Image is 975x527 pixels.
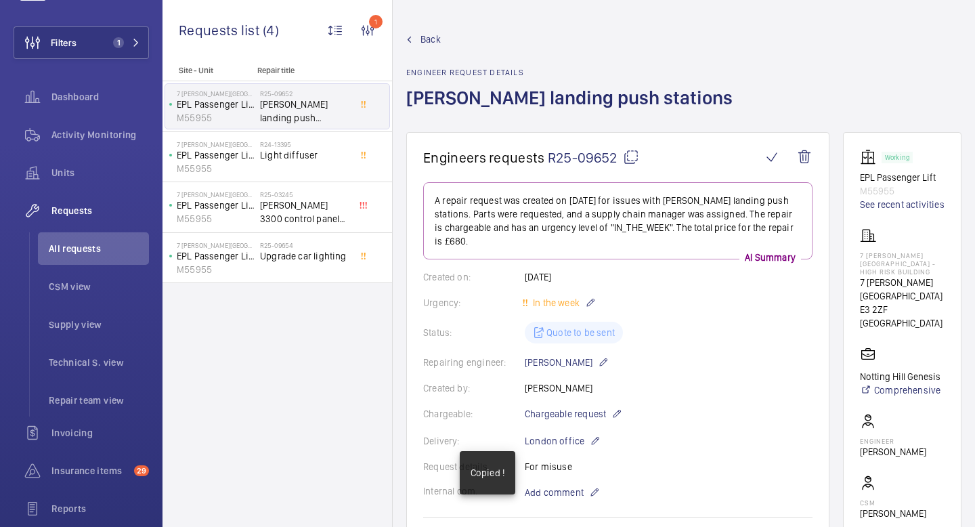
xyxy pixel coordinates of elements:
p: Repair title [257,66,347,75]
p: [PERSON_NAME] [860,507,926,520]
p: M55955 [177,263,255,276]
span: 29 [134,465,149,476]
span: [PERSON_NAME] landing push stations [260,98,349,125]
span: Requests [51,204,149,217]
p: E3 2ZF [GEOGRAPHIC_DATA] [860,303,945,330]
h2: R25-09654 [260,241,349,249]
p: M55955 [177,162,255,175]
p: [PERSON_NAME] [860,445,926,459]
p: CSM [860,499,926,507]
span: In the week [530,297,580,308]
p: Engineer [860,437,926,445]
h2: R25-09652 [260,89,349,98]
span: Back [420,33,441,46]
p: 7 [PERSON_NAME][GEOGRAPHIC_DATA] - High Risk Building [860,251,945,276]
span: Add comment [525,486,584,499]
img: elevator.svg [860,149,882,165]
p: Working [885,155,909,160]
span: Activity Monitoring [51,128,149,142]
p: 7 [PERSON_NAME][GEOGRAPHIC_DATA] [860,276,945,303]
span: CSM view [49,280,149,293]
h2: Engineer request details [406,68,741,77]
span: Engineers requests [423,149,545,166]
p: 7 [PERSON_NAME][GEOGRAPHIC_DATA] - High Risk Building [177,190,255,198]
p: 7 [PERSON_NAME][GEOGRAPHIC_DATA] - High Risk Building [177,241,255,249]
h1: [PERSON_NAME] landing push stations [406,85,741,132]
span: Upgrade car lighting [260,249,349,263]
a: See recent activities [860,198,945,211]
p: EPL Passenger Lift [177,198,255,212]
p: Site - Unit [162,66,252,75]
p: A repair request was created on [DATE] for issues with [PERSON_NAME] landing push stations. Parts... [435,194,801,248]
span: Invoicing [51,426,149,440]
span: Requests list [179,22,263,39]
span: Repair team view [49,394,149,407]
span: Supply view [49,318,149,331]
p: M55955 [177,111,255,125]
p: 7 [PERSON_NAME][GEOGRAPHIC_DATA] - High Risk Building [177,89,255,98]
p: EPL Passenger Lift [177,249,255,263]
h2: R25-03245 [260,190,349,198]
p: London office [525,433,601,449]
p: EPL Passenger Lift [177,148,255,162]
span: Insurance items [51,464,129,478]
span: Units [51,166,149,180]
span: All requests [49,242,149,255]
p: EPL Passenger Lift [177,98,255,111]
span: Dashboard [51,90,149,104]
span: Technical S. view [49,356,149,369]
span: [PERSON_NAME] 3300 control panel isolator [260,198,349,226]
span: Light diffuser [260,148,349,162]
span: Filters [51,36,77,49]
p: Copied ! [471,466,504,480]
span: R25-09652 [548,149,639,166]
p: Notting Hill Genesis [860,370,940,383]
span: Reports [51,502,149,515]
a: Comprehensive [860,383,940,397]
button: Filters1 [14,26,149,59]
p: M55955 [860,184,945,198]
p: M55955 [177,212,255,226]
p: EPL Passenger Lift [860,171,945,184]
p: 7 [PERSON_NAME][GEOGRAPHIC_DATA] - High Risk Building [177,140,255,148]
span: 1 [113,37,124,48]
p: [PERSON_NAME] [525,354,609,371]
p: AI Summary [739,251,801,264]
h2: R24-13395 [260,140,349,148]
span: Chargeable request [525,407,606,421]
